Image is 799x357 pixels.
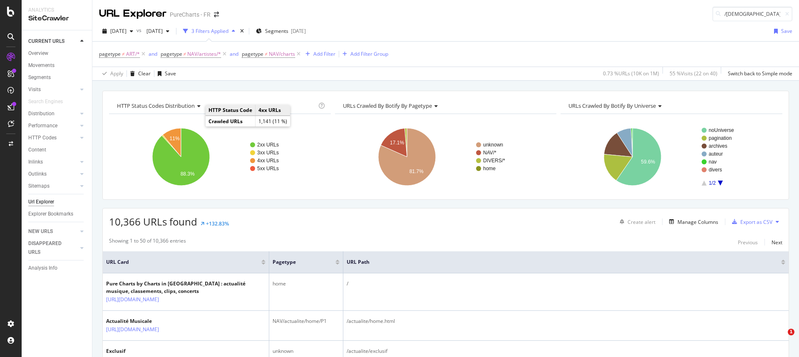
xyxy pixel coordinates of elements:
h4: HTTP Status Codes Distribution [115,99,317,112]
div: Analysis Info [28,264,57,273]
a: CURRENT URLS [28,37,78,46]
span: vs [136,27,143,34]
span: URL Card [106,258,259,266]
div: and [149,50,157,57]
span: URL Path [347,258,769,266]
a: Content [28,146,86,154]
div: SiteCrawler [28,14,85,23]
div: CURRENT URLS [28,37,65,46]
text: 17.1% [390,140,404,146]
div: A chart. [561,121,780,193]
svg: A chart. [335,121,555,193]
div: Inlinks [28,158,43,166]
span: 10,366 URLs found [109,215,197,228]
div: DISAPPEARED URLS [28,239,70,257]
button: Export as CSV [729,215,772,228]
span: URLs Crawled By Botify By universe [568,102,656,109]
span: ≠ [122,50,125,57]
text: 2xx URLs [257,142,279,148]
div: Manage Columns [677,218,718,226]
svg: A chart. [109,121,329,193]
button: 3 Filters Applied [180,25,238,38]
a: Performance [28,121,78,130]
button: [DATE] [143,25,173,38]
a: [URL][DOMAIN_NAME] [106,325,159,334]
div: Pure Charts by Charts in [GEOGRAPHIC_DATA] : actualité musique, classements, clips, concerts [106,280,266,295]
input: Find a URL [712,7,792,21]
div: Distribution [28,109,55,118]
div: Showing 1 to 50 of 10,366 entries [109,237,186,247]
span: pagetype [99,50,121,57]
text: NAV/* [483,150,496,156]
div: NEW URLS [28,227,53,236]
text: divers [709,167,722,173]
button: Save [771,25,792,38]
div: and [230,50,238,57]
a: Url Explorer [28,198,86,206]
text: 4xx URLs [257,158,279,164]
text: pagination [709,135,732,141]
a: DISAPPEARED URLS [28,239,78,257]
div: [DATE] [291,27,306,35]
div: Performance [28,121,57,130]
div: Segments [28,73,51,82]
span: HTTP Status Codes Distribution [117,102,195,109]
td: 4xx URLs [256,105,290,116]
div: Movements [28,61,55,70]
span: 2025 Jul. 13th [143,27,163,35]
a: Analysis Info [28,264,86,273]
div: Sitemaps [28,182,50,191]
span: pagetype [273,258,323,266]
div: Visits [28,85,41,94]
h4: URLs Crawled By Botify By universe [567,99,775,112]
div: +132.83% [206,220,229,227]
button: Clear [127,67,151,80]
div: Url Explorer [28,198,54,206]
button: Create alert [616,215,655,228]
td: 1,141 (11 %) [256,116,290,127]
div: / [347,280,785,288]
span: ≠ [265,50,268,57]
text: 88.3% [181,171,195,177]
div: 55 % Visits ( 22 on 40 ) [670,70,717,77]
span: Segments [265,27,288,35]
div: Overview [28,49,48,58]
div: Apply [110,70,123,77]
button: Segments[DATE] [253,25,309,38]
span: pagetype [161,50,182,57]
span: ART/* [126,48,140,60]
button: Apply [99,67,123,80]
div: HTTP Codes [28,134,57,142]
a: HTTP Codes [28,134,78,142]
td: HTTP Status Code [206,105,256,116]
div: home [273,280,340,288]
text: 5xx URLs [257,166,279,171]
div: Add Filter Group [350,50,388,57]
div: Previous [738,239,758,246]
div: NAV/actualite/home/P1 [273,317,340,325]
button: Add Filter [302,49,335,59]
span: 2025 Sep. 12th [110,27,127,35]
div: Add Filter [313,50,335,57]
span: ≠ [184,50,186,57]
a: Outlinks [28,170,78,178]
button: Save [154,67,176,80]
text: home [483,166,496,171]
button: Switch back to Simple mode [725,67,792,80]
button: and [230,50,238,58]
text: 81.7% [409,169,423,174]
td: Crawled URLs [206,116,256,127]
a: Inlinks [28,158,78,166]
div: Save [165,70,176,77]
div: 3 Filters Applied [191,27,228,35]
text: nav [709,159,717,165]
div: /actualite/home.html [347,317,785,325]
text: 11% [170,136,180,141]
div: Next [772,239,782,246]
text: noUniverse [709,127,734,133]
text: archives [709,143,727,149]
span: URLs Crawled By Botify By pagetype [343,102,432,109]
a: Explorer Bookmarks [28,210,86,218]
text: unknown [483,142,503,148]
